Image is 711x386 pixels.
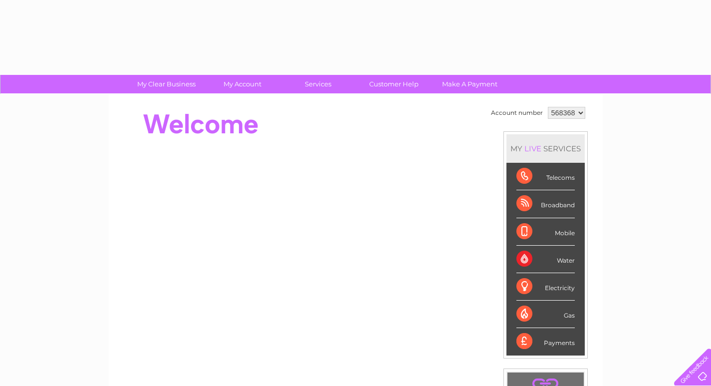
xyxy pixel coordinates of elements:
[429,75,511,93] a: Make A Payment
[125,75,208,93] a: My Clear Business
[201,75,283,93] a: My Account
[516,218,575,246] div: Mobile
[488,104,545,121] td: Account number
[516,163,575,190] div: Telecoms
[353,75,435,93] a: Customer Help
[516,190,575,218] div: Broadband
[516,273,575,301] div: Electricity
[506,134,585,163] div: MY SERVICES
[277,75,359,93] a: Services
[516,246,575,273] div: Water
[516,301,575,328] div: Gas
[516,328,575,355] div: Payments
[522,144,543,153] div: LIVE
